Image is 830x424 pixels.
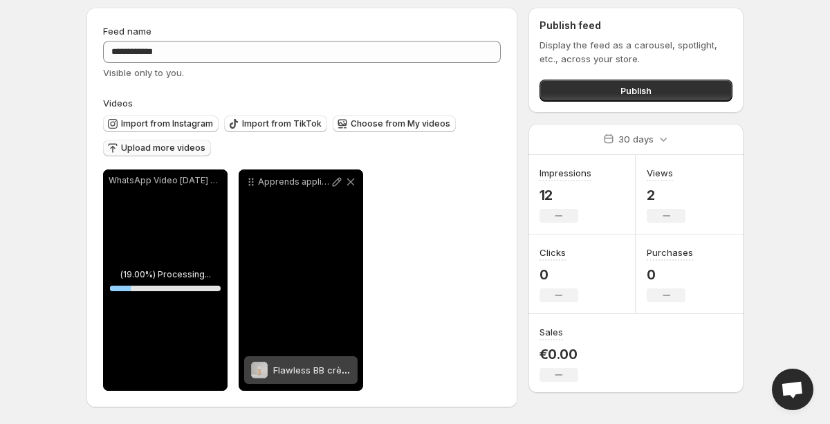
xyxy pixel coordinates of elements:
p: 30 days [618,132,654,146]
button: Upload more videos [103,140,211,156]
p: €0.00 [539,346,578,362]
button: Import from TikTok [224,116,327,132]
p: 0 [539,266,578,283]
p: WhatsApp Video [DATE] at 193804 [109,175,222,186]
span: Upload more videos [121,142,205,154]
span: Feed name [103,26,151,37]
div: WhatsApp Video [DATE] at 193804(19.00%) Processing...19% [103,169,228,391]
div: Apprends appliquer la BB crme qui change tout Un soin qui apaise autant quil sublime ta peau Made... [239,169,363,391]
span: Import from TikTok [242,118,322,129]
span: Choose from My videos [351,118,450,129]
button: Import from Instagram [103,116,219,132]
p: 0 [647,266,693,283]
button: Choose from My videos [333,116,456,132]
h2: Publish feed [539,19,732,33]
span: Visible only to you. [103,67,184,78]
img: Flawless BB crème – Soin Anti-Imperfections [251,362,268,378]
h3: Clicks [539,246,566,259]
h3: Sales [539,325,563,339]
p: 2 [647,187,685,203]
span: Import from Instagram [121,118,213,129]
p: Display the feed as a carousel, spotlight, etc., across your store. [539,38,732,66]
span: Flawless BB crème – Soin Anti-Imperfections [273,365,467,376]
span: Videos [103,98,133,109]
button: Publish [539,80,732,102]
h3: Impressions [539,166,591,180]
h3: Views [647,166,673,180]
p: 12 [539,187,591,203]
div: Open chat [772,369,813,410]
span: Publish [620,84,652,98]
p: Apprends appliquer la BB crme qui change tout Un soin qui apaise autant quil sublime ta peau Made... [258,176,330,187]
h3: Purchases [647,246,693,259]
